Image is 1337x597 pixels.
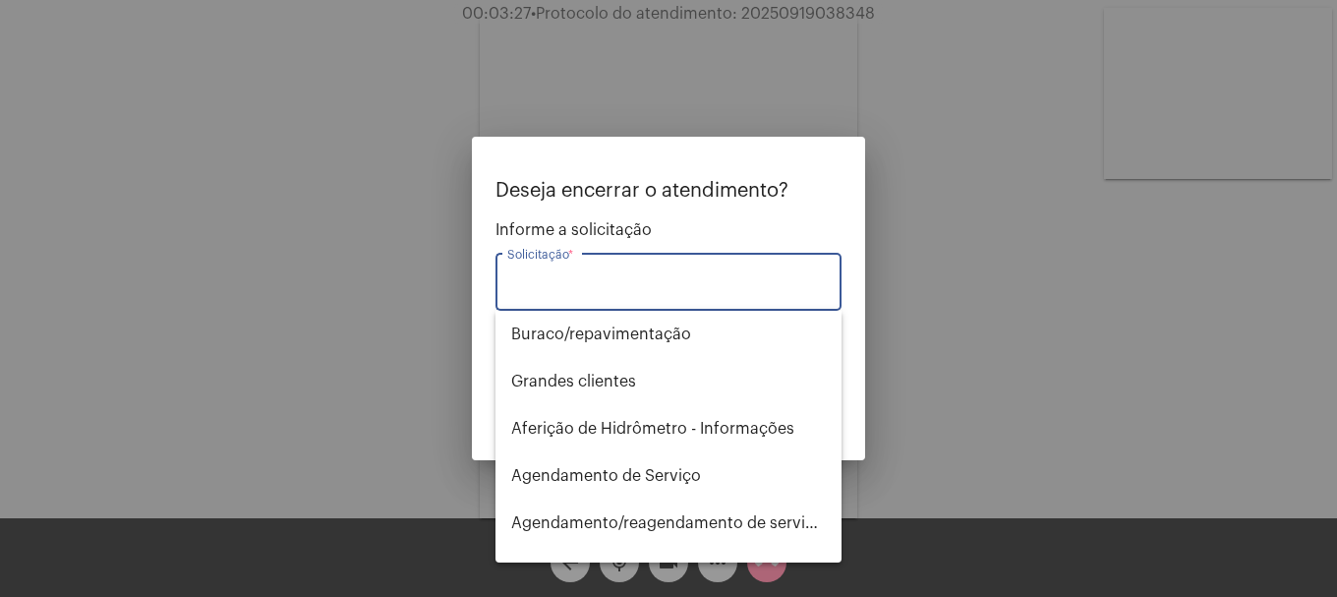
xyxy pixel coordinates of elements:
span: Aferição de Hidrômetro - Informações [511,405,826,452]
span: Agendamento/reagendamento de serviços - informações [511,500,826,547]
span: ⁠Buraco/repavimentação [511,311,826,358]
input: Buscar solicitação [507,277,830,295]
span: Informe a solicitação [495,221,842,239]
p: Deseja encerrar o atendimento? [495,180,842,202]
span: Alterar nome do usuário na fatura [511,547,826,594]
span: Agendamento de Serviço [511,452,826,500]
span: ⁠Grandes clientes [511,358,826,405]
